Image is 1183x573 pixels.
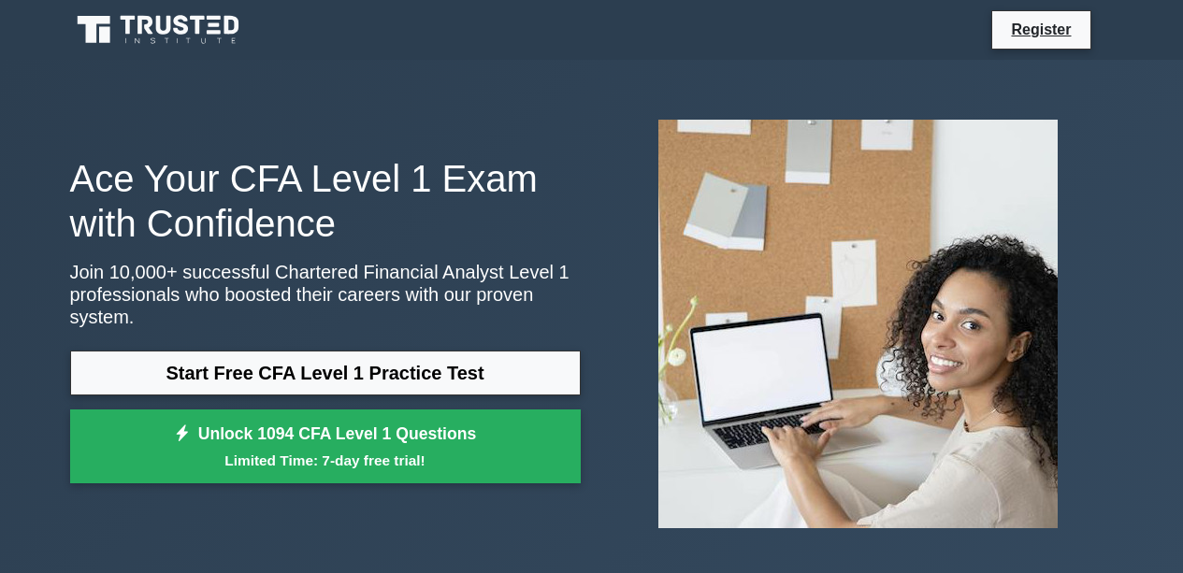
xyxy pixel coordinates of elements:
a: Register [1000,18,1082,41]
h1: Ace Your CFA Level 1 Exam with Confidence [70,156,581,246]
small: Limited Time: 7-day free trial! [94,450,557,471]
p: Join 10,000+ successful Chartered Financial Analyst Level 1 professionals who boosted their caree... [70,261,581,328]
a: Unlock 1094 CFA Level 1 QuestionsLimited Time: 7-day free trial! [70,409,581,484]
a: Start Free CFA Level 1 Practice Test [70,351,581,395]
